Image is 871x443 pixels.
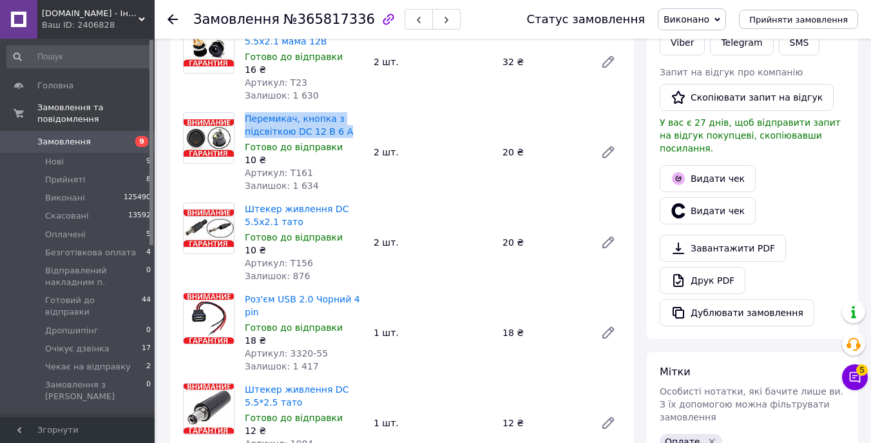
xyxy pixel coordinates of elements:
span: Замовлення з [PERSON_NAME] [45,379,146,402]
a: Редагувати [595,230,621,255]
img: Гніздо живлення DC 5.5x2.1 мама 12В [184,29,234,67]
div: Повернутися назад [167,13,178,26]
a: Редагувати [595,139,621,165]
span: Прийняти замовлення [749,15,848,25]
div: 32 ₴ [497,53,590,71]
span: 0 [146,325,151,337]
img: Перемикач, кнопка з підсвіткою DC 12 В 6 А [184,119,234,157]
a: Гніздо живлення DC 5.5x2.1 мама 12В [245,23,342,46]
a: Редагувати [595,410,621,436]
div: Статус замовлення [526,13,645,26]
div: 2 шт. [368,233,497,251]
div: Ваш ID: 2406828 [42,19,155,31]
span: Артикул: Т156 [245,258,313,268]
img: Штекер живлення DC 5.5x2.1 тато [184,210,234,248]
span: 0 [146,265,151,288]
span: Замовлення та повідомлення [37,102,155,125]
span: 2 [146,361,151,373]
div: 16 ₴ [245,63,363,76]
span: Дропшипінг [45,325,99,337]
span: Залишок: 1 634 [245,181,319,191]
a: Редагувати [595,320,621,346]
span: Готово до відправки [245,232,343,242]
div: 20 ₴ [497,143,590,161]
button: Видати чек [660,165,756,192]
a: Редагувати [595,49,621,75]
button: Прийняти замовлення [739,10,858,29]
a: Штекер живлення DC 5.5x2.1 тато [245,204,349,227]
input: Пошук [6,45,152,68]
a: Друк PDF [660,267,745,294]
span: Оплачені [45,229,86,241]
div: 20 ₴ [497,233,590,251]
a: Роз'єм USB 2.0 Чорний 4 pin [245,294,360,317]
button: Скопіювати запит на відгук [660,84,834,111]
a: Штекер живлення DC 5.5*2.5 тато [245,384,349,408]
button: Чат з покупцем5 [842,364,868,390]
span: 44 [142,295,151,318]
span: Запит на відгук про компанію [660,67,803,77]
span: 9 [146,156,151,168]
span: У вас є 27 днів, щоб відправити запит на відгук покупцеві, скопіювавши посилання. [660,117,841,153]
span: Особисті нотатки, які бачите лише ви. З їх допомогою можна фільтрувати замовлення [660,386,843,422]
span: 4 [146,247,151,259]
img: Роз'єм USB 2.0 Чорний 4 pin [184,293,234,344]
span: Залишок: 1 417 [245,361,319,371]
a: Перемикач, кнопка з підсвіткою DC 12 В 6 А [245,113,353,137]
span: Прийняті [45,174,85,186]
span: Готово до відправки [245,142,343,152]
span: 8 [146,174,151,186]
div: 1 шт. [368,414,497,432]
span: Виконані [45,192,85,204]
span: Готовий до відправки [45,295,142,318]
div: 10 ₴ [245,153,363,166]
span: 0 [146,379,151,402]
span: Мітки [660,366,691,378]
span: Артикул: 3320-55 [245,348,328,359]
span: 125490 [124,192,151,204]
button: SMS [779,30,820,55]
div: 1 шт. [368,324,497,342]
span: Артикул: Т23 [245,77,307,88]
span: Відправлений накладним п. [45,265,146,288]
button: Дублювати замовлення [660,299,814,326]
span: Замовлення [193,12,280,27]
span: Артикул: Т161 [245,168,313,178]
span: Замовлення [37,136,91,148]
span: Нові [45,156,64,168]
a: Завантажити PDF [660,235,786,262]
img: Штекер живлення DC 5.5*2.5 тато [184,384,234,434]
span: Готово до відправки [245,413,343,423]
div: 12 ₴ [497,414,590,432]
span: Очікує дзвінка [45,343,110,355]
span: №365817336 [283,12,375,27]
span: Залишок: 876 [245,271,310,281]
a: Telegram [710,30,773,55]
span: Скасовані [45,210,89,222]
div: 18 ₴ [245,334,363,347]
span: Головна [37,80,73,92]
button: Видати чек [660,197,756,224]
div: 2 шт. [368,143,497,161]
span: 13592 [128,210,151,222]
span: FreeBuy.in.ua - Інтернет-магазин [42,8,139,19]
span: 17 [142,343,151,355]
span: Чекає на відправку [45,361,131,373]
span: Залишок: 1 630 [245,90,319,101]
span: Виконано [664,14,709,25]
a: Viber [660,30,705,55]
span: Готово до відправки [245,52,343,62]
div: 12 ₴ [245,424,363,437]
div: 10 ₴ [245,244,363,257]
span: Безготівкова оплата [45,247,136,259]
span: 5 [146,229,151,241]
span: 9 [135,136,148,147]
span: Готово до відправки [245,322,343,333]
div: 2 шт. [368,53,497,71]
div: 18 ₴ [497,324,590,342]
span: 5 [856,364,868,375]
